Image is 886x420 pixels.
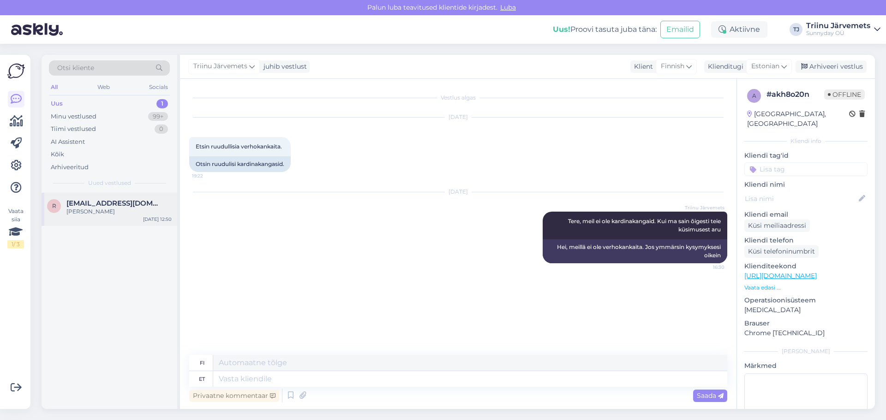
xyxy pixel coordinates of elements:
[51,99,63,108] div: Uus
[51,124,96,134] div: Tiimi vestlused
[199,371,205,387] div: et
[66,207,172,216] div: [PERSON_NAME]
[744,319,868,328] p: Brauser
[744,236,868,245] p: Kliendi telefon
[685,204,724,211] span: Triinu Järvemets
[744,137,868,145] div: Kliendi info
[806,30,870,37] div: Sunnyday OÜ
[553,25,570,34] b: Uus!
[744,347,868,355] div: [PERSON_NAME]
[660,21,700,38] button: Emailid
[51,112,96,121] div: Minu vestlused
[744,210,868,219] p: Kliendi email
[747,109,849,129] div: [GEOGRAPHIC_DATA], [GEOGRAPHIC_DATA]
[661,61,684,71] span: Finnish
[57,63,94,73] span: Otsi kliente
[51,137,85,147] div: AI Assistent
[497,3,519,12] span: Luba
[260,62,307,71] div: juhib vestlust
[744,162,868,176] input: Lisa tag
[88,179,131,187] span: Uued vestlused
[744,284,868,292] p: Vaata edasi ...
[744,180,868,189] p: Kliendi nimi
[66,199,162,207] span: rauni.salo@gmail.com
[824,89,865,100] span: Offline
[189,188,727,196] div: [DATE]
[796,60,867,73] div: Arhiveeri vestlus
[156,99,168,108] div: 1
[744,296,868,305] p: Operatsioonisüsteem
[192,172,227,179] span: 19:22
[745,194,857,204] input: Lisa nimi
[744,305,868,315] p: [MEDICAL_DATA]
[790,23,802,36] div: TJ
[630,62,653,71] div: Klient
[553,24,657,35] div: Proovi tasuta juba täna:
[744,328,868,338] p: Chrome [TECHNICAL_ID]
[148,112,168,121] div: 99+
[52,202,56,209] span: r
[189,113,727,121] div: [DATE]
[196,143,282,150] span: Etsin ruudullisia verhokankaita.
[51,150,64,159] div: Kõik
[752,92,756,99] span: a
[744,261,868,271] p: Klienditeekond
[697,391,724,400] span: Saada
[711,21,767,38] div: Aktiivne
[766,89,824,100] div: # akh8o20n
[7,207,24,248] div: Vaata siia
[543,239,727,263] div: Hei, meillä ei ole verhokankaita. Jos ymmärsin kysymyksesi oikein
[143,216,172,223] div: [DATE] 12:50
[189,390,279,402] div: Privaatne kommentaar
[806,22,880,37] a: Triinu JärvemetsSunnyday OÜ
[690,264,724,271] span: 16:30
[704,62,743,71] div: Klienditugi
[7,240,24,248] div: 1 / 3
[155,124,168,134] div: 0
[189,94,727,102] div: Vestlus algas
[193,61,247,71] span: Triinu Järvemets
[744,151,868,160] p: Kliendi tag'id
[7,62,25,80] img: Askly Logo
[200,355,204,371] div: fi
[744,361,868,371] p: Märkmed
[49,81,60,93] div: All
[96,81,112,93] div: Web
[51,163,89,172] div: Arhiveeritud
[568,218,722,233] span: Tere, meil ei ole kardinakangaid. Kui ma sain õigesti teie küsimusest aru
[147,81,170,93] div: Socials
[751,61,779,71] span: Estonian
[744,272,817,280] a: [URL][DOMAIN_NAME]
[744,245,819,258] div: Küsi telefoninumbrit
[744,219,810,232] div: Küsi meiliaadressi
[806,22,870,30] div: Triinu Järvemets
[189,156,291,172] div: Otsin ruudulisi kardinakangasid.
